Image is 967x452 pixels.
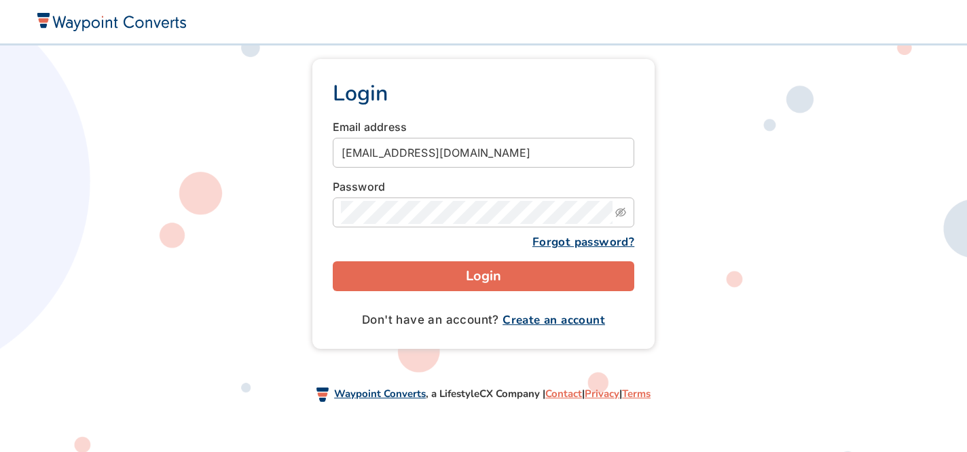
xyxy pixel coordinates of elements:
[585,387,619,400] a: Privacy
[333,119,407,135] label: Email address
[334,387,426,400] a: Waypoint Converts
[545,384,651,403] div: | |
[545,387,582,400] a: Contact
[615,207,626,218] span: eye-invisible
[333,178,386,195] label: Password
[532,234,634,250] a: Forgot password?
[49,362,918,425] div: , a LifestyleCX Company |
[316,388,329,402] img: Waypoint Converts
[622,387,651,400] a: Terms
[341,201,613,224] input: Password
[333,261,635,291] button: Login
[362,313,605,326] span: Don't have an account?
[503,312,605,328] a: Create an account
[333,138,635,168] input: Email
[35,12,187,31] img: Waypoint Converts Logo
[333,79,635,108] h1: Login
